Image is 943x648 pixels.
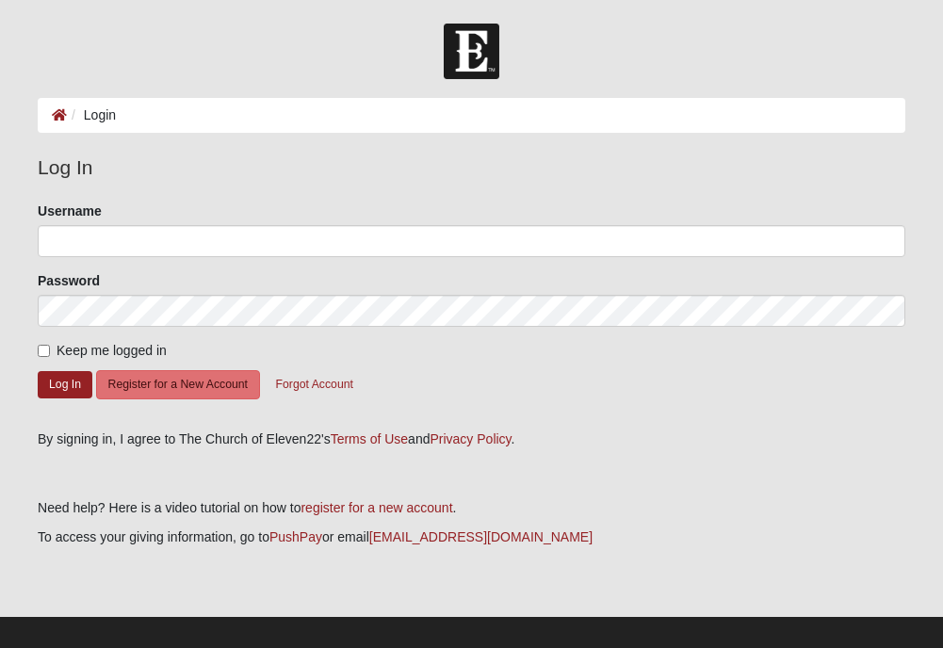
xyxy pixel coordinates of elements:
p: To access your giving information, go to or email [38,527,905,547]
li: Login [67,105,116,125]
a: PushPay [269,529,322,544]
label: Username [38,202,102,220]
p: Need help? Here is a video tutorial on how to . [38,498,905,518]
a: register for a new account [301,500,452,515]
a: Terms of Use [331,431,408,446]
input: Keep me logged in [38,345,50,357]
div: By signing in, I agree to The Church of Eleven22's and . [38,429,905,449]
a: [EMAIL_ADDRESS][DOMAIN_NAME] [369,529,593,544]
img: Church of Eleven22 Logo [444,24,499,79]
button: Register for a New Account [96,370,260,399]
a: Privacy Policy [430,431,511,446]
button: Log In [38,371,92,398]
legend: Log In [38,153,905,183]
label: Password [38,271,100,290]
span: Keep me logged in [57,343,167,358]
button: Forgot Account [264,370,366,399]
